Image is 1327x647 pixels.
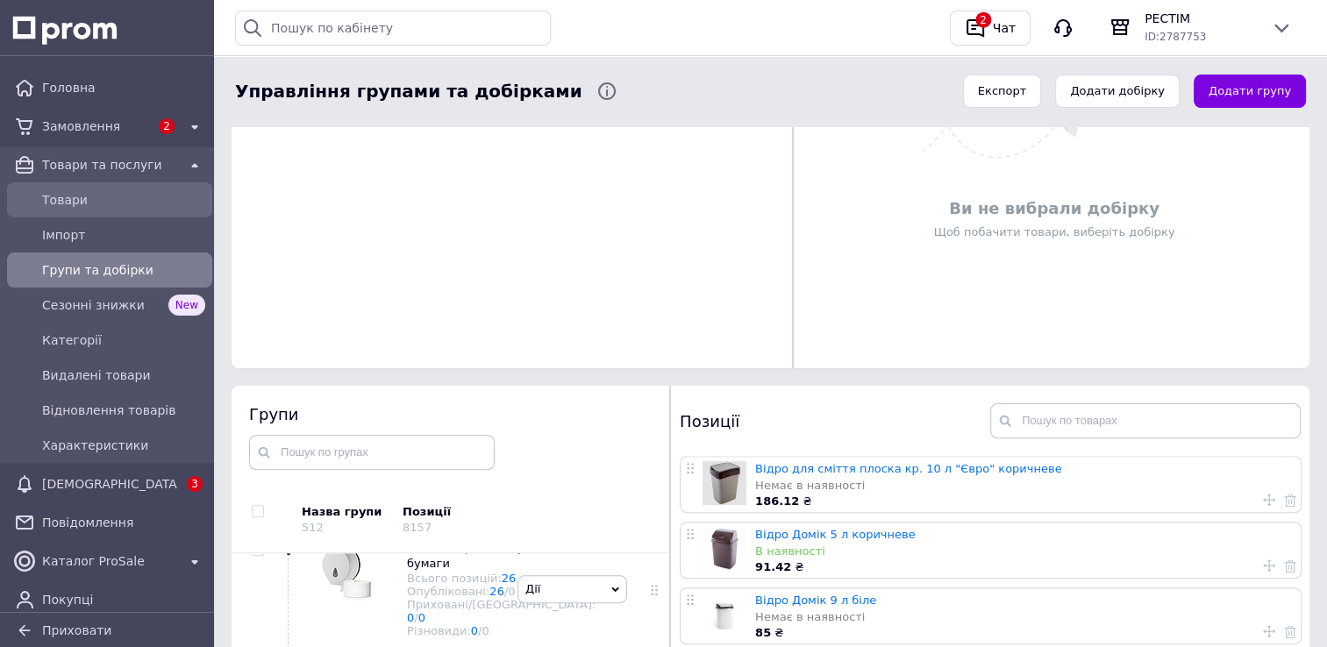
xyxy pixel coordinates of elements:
[310,540,372,601] img: Диспенсеры для туалетной бумаги
[42,402,205,419] span: Відновлення товарів
[42,623,111,637] span: Приховати
[403,521,432,534] div: 8157
[990,403,1301,438] input: Пошук по товарах
[755,528,916,541] a: Відро Домік 5 л коричневе
[418,611,425,624] a: 0
[42,591,205,608] span: Покупці
[755,494,799,508] b: 186.12
[42,437,205,454] span: Характеристики
[1284,623,1296,639] a: Видалити товар
[755,478,1292,494] div: Немає в наявності
[755,625,1292,641] div: ₴
[755,494,1292,509] div: ₴
[508,585,515,598] div: 0
[42,226,205,244] span: Імпорт
[407,624,596,637] div: Різновиди:
[1284,492,1296,508] a: Видалити товар
[803,224,1306,240] p: Щоб побачити товари, виберіть добірку
[1145,31,1206,43] span: ID: 2787753
[302,521,324,534] div: 512
[755,544,1292,559] div: В наявності
[407,598,596,624] div: Приховані/[GEOGRAPHIC_DATA]:
[680,403,990,438] div: Позиції
[803,197,1306,219] p: Ви не вибрали добірку
[407,585,596,598] div: Опубліковані:
[963,75,1042,109] button: Експорт
[407,611,414,624] a: 0
[1284,558,1296,573] a: Видалити товар
[235,11,551,46] input: Пошук по кабінету
[504,585,516,598] span: /
[187,476,203,492] span: 3
[42,296,161,314] span: Сезонні знижки
[42,261,205,279] span: Групи та добірки
[755,559,1292,575] div: ₴
[502,572,517,585] a: 26
[989,15,1019,41] div: Чат
[755,560,791,573] b: 91.42
[42,552,177,570] span: Каталог ProSale
[950,11,1031,46] button: 2Чат
[755,626,771,639] b: 85
[489,585,504,598] a: 26
[478,624,489,637] span: /
[42,117,149,135] span: Замовлення
[235,79,582,104] span: Управління групами та добірками
[42,366,205,384] span: Видалені товари
[1145,10,1257,27] span: РЕСТІМ
[414,611,425,624] span: /
[42,475,177,493] span: [DEMOGRAPHIC_DATA]
[403,504,552,520] div: Позиції
[407,572,596,585] div: Всього позицій:
[755,594,876,607] a: Відро Домік 9 л біле
[1194,75,1306,109] button: Додати групу
[249,403,653,425] div: Групи
[159,118,175,134] span: 2
[482,624,489,637] div: 0
[525,582,540,595] span: Дії
[168,295,205,316] span: New
[1055,75,1180,109] button: Додати добірку
[42,191,205,209] span: Товари
[42,156,177,174] span: Товари та послуги
[755,462,1062,475] a: Відро для сміття плоска кр. 10 л "Євро" коричневе
[42,79,205,96] span: Головна
[302,504,389,520] div: Назва групи
[42,514,205,531] span: Повідомлення
[42,331,205,349] span: Категорії
[471,624,478,637] a: 0
[249,435,495,470] input: Пошук по групах
[755,609,1292,625] div: Немає в наявності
